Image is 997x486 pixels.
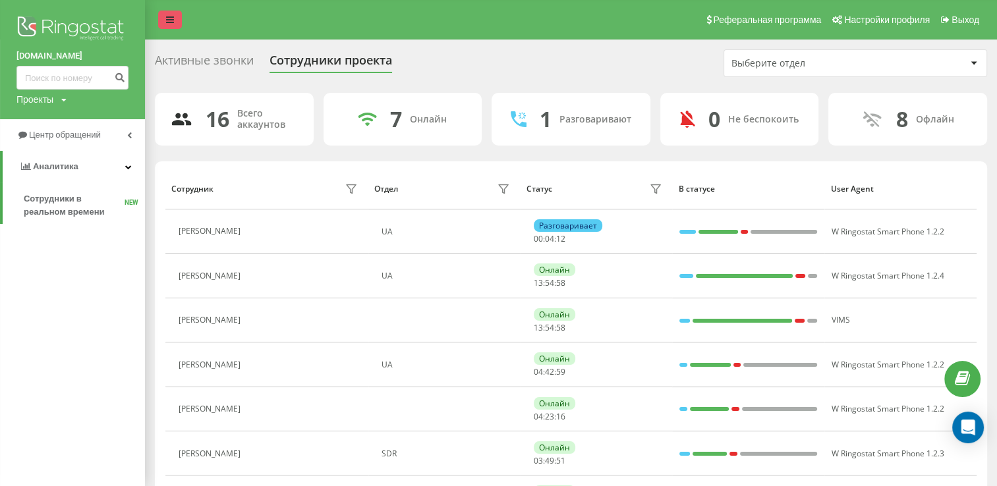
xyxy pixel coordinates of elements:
[534,412,565,421] div: : :
[831,184,971,194] div: User Agent
[534,366,543,377] span: 04
[534,367,565,377] div: : :
[534,455,543,466] span: 03
[270,53,392,74] div: Сотрудники проекта
[832,270,944,281] span: W Ringostat Smart Phone 1.2.4
[16,93,53,106] div: Проекты
[24,187,145,224] a: Сотрудники в реальном времениNEW
[534,263,575,276] div: Онлайн
[534,441,575,454] div: Онлайн
[179,360,244,369] div: [PERSON_NAME]
[556,366,565,377] span: 59
[556,322,565,333] span: 58
[3,151,145,182] a: Аналитика
[16,49,128,63] a: [DOMAIN_NAME]
[952,14,979,25] span: Выход
[33,161,78,171] span: Аналитика
[896,107,908,132] div: 8
[527,184,552,194] div: Статус
[545,277,554,288] span: 54
[679,184,818,194] div: В статусе
[844,14,930,25] span: Настройки профиля
[179,449,244,458] div: [PERSON_NAME]
[545,455,554,466] span: 49
[832,359,944,370] span: W Ringostat Smart Phone 1.2.2
[410,114,447,125] div: Онлайн
[534,277,543,288] span: 13
[534,322,543,333] span: 13
[155,53,254,74] div: Активные звонки
[545,233,554,244] span: 04
[206,107,229,132] div: 16
[952,412,984,443] div: Open Intercom Messenger
[545,411,554,422] span: 23
[179,315,244,325] div: [PERSON_NAME]
[832,448,944,459] span: W Ringostat Smart Phone 1.2.3
[713,14,821,25] span: Реферальная программа
[556,277,565,288] span: 58
[29,130,101,140] span: Центр обращений
[179,271,244,281] div: [PERSON_NAME]
[382,449,513,458] div: SDR
[534,323,565,333] div: : :
[559,114,631,125] div: Разговаривают
[382,227,513,236] div: UA
[556,411,565,422] span: 16
[545,366,554,377] span: 42
[534,411,543,422] span: 04
[16,66,128,90] input: Поиск по номеру
[171,184,214,194] div: Сотрудник
[534,352,575,365] div: Онлайн
[390,107,402,132] div: 7
[731,58,889,69] div: Выберите отдел
[237,108,298,130] div: Всего аккаунтов
[16,13,128,46] img: Ringostat logo
[708,107,720,132] div: 0
[374,184,398,194] div: Отдел
[179,227,244,236] div: [PERSON_NAME]
[540,107,552,132] div: 1
[534,219,602,232] div: Разговаривает
[545,322,554,333] span: 54
[534,456,565,466] div: : :
[556,233,565,244] span: 12
[534,234,565,244] div: : :
[534,308,575,321] div: Онлайн
[728,114,799,125] div: Не беспокоить
[832,403,944,414] span: W Ringostat Smart Phone 1.2.2
[179,404,244,414] div: [PERSON_NAME]
[832,314,850,325] span: VIMS
[916,114,954,125] div: Офлайн
[382,271,513,281] div: UA
[534,233,543,244] span: 00
[534,397,575,410] div: Онлайн
[24,192,125,219] span: Сотрудники в реальном времени
[534,279,565,288] div: : :
[556,455,565,466] span: 51
[832,226,944,237] span: W Ringostat Smart Phone 1.2.2
[382,360,513,369] div: UA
